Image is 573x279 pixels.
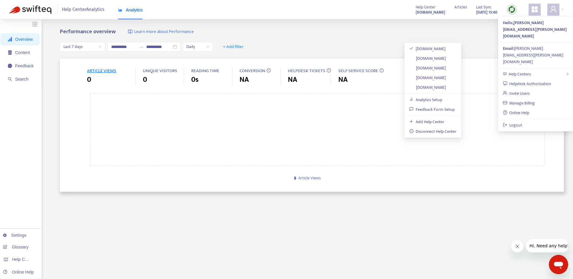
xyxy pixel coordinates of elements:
a: Learn more about Performance [128,28,194,35]
span: Help Center Analytics [62,4,105,15]
a: Disconnect Help Center [409,128,457,135]
span: Help Center [416,4,436,11]
button: + Add filter [218,42,248,52]
img: Swifteq [9,5,51,14]
b: Performance overview [60,27,116,36]
a: [DOMAIN_NAME] [409,84,446,91]
span: signal [8,37,12,41]
div: [PERSON_NAME][EMAIL_ADDRESS][PERSON_NAME][DOMAIN_NAME] [503,45,568,65]
strong: Email: [503,45,514,52]
span: 0 [143,74,147,85]
span: Last Sync [476,4,491,11]
a: Analytics Setup [409,96,443,103]
span: Last 7 days [63,42,101,51]
iframe: Message de la compagnie [526,239,568,252]
a: Logout [503,122,523,129]
span: to [139,44,144,49]
span: Hi. Need any help? [4,4,43,9]
span: NA [240,74,249,85]
span: Learn more about Performance [134,28,194,35]
iframe: Fermer le message [511,240,523,252]
span: Help Centers [509,71,531,78]
span: Daily [186,42,209,51]
span: 0 [87,74,91,85]
span: Overview [15,37,33,42]
span: READING TIME [191,67,219,75]
a: [DOMAIN_NAME] [409,65,446,72]
a: Online Help [503,109,530,116]
a: Helpdesk Authorization [503,80,551,87]
a: Glossary [3,245,28,249]
span: appstore [531,6,538,13]
img: image-link [128,29,133,34]
span: NA [288,74,297,85]
a: Add Help Center [409,118,445,125]
span: + Add filter [223,43,244,50]
a: Manage Billing [503,100,535,107]
span: Article Views [298,175,321,181]
span: UNIQUE VISITORS [143,67,177,75]
span: Articles [454,4,467,11]
a: [DOMAIN_NAME] [409,74,446,81]
span: NA [338,74,348,85]
span: ARTICLE VIEWS [87,67,116,75]
strong: [DATE] 15:40 [476,9,497,16]
iframe: Bouton de lancement de la fenêtre de messagerie [549,255,568,274]
a: Settings [3,233,27,238]
a: [DOMAIN_NAME] [409,55,446,62]
span: right [566,72,569,76]
span: Search [15,77,28,82]
span: container [8,50,12,55]
span: user [550,6,557,13]
a: Invite Users [503,90,530,97]
span: SELF-SERVICE SCORE [338,67,378,75]
span: search [8,77,12,81]
a: Feedback Form Setup [409,106,455,113]
a: [DOMAIN_NAME] [409,45,446,52]
img: sync.dc5367851b00ba804db3.png [508,6,516,13]
span: message [8,64,12,68]
a: [DOMAIN_NAME] [416,9,445,16]
span: Help Centers [12,257,37,262]
a: Online Help [3,270,34,274]
span: 0s [191,74,198,85]
strong: Hello, [PERSON_NAME][EMAIL_ADDRESS][PERSON_NAME][DOMAIN_NAME] [503,19,567,40]
span: CONVERSION [240,67,265,75]
span: Content [15,50,30,55]
span: area-chart [118,8,122,12]
span: Analytics [118,8,143,12]
span: Feedback [15,63,34,68]
span: swap-right [139,44,144,49]
span: HELPDESK TICKETS [288,67,325,75]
